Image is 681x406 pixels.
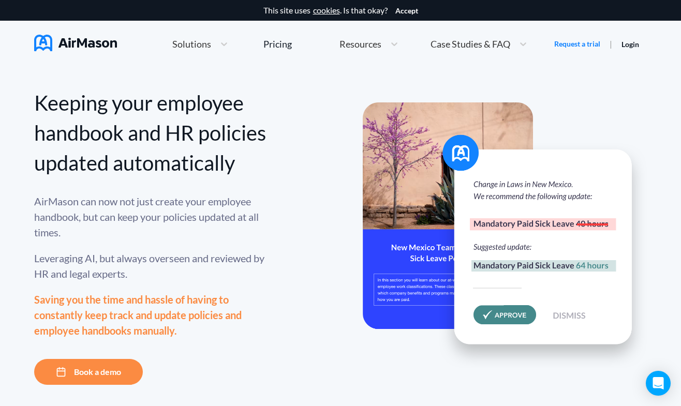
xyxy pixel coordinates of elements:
img: handbook apu [363,102,647,369]
div: Leveraging AI, but always overseen and reviewed by HR and legal experts. [34,250,267,281]
img: AirMason Logo [34,35,117,51]
a: cookies [313,6,340,15]
span: | [610,39,612,49]
div: Saving you the time and hassle of having to constantly keep track and update policies and employe... [34,292,267,338]
button: Book a demo [34,359,143,385]
a: Pricing [263,35,292,53]
a: Login [621,40,639,49]
a: Request a trial [554,39,600,49]
span: Resources [339,39,381,49]
button: Accept cookies [395,7,418,15]
div: Keeping your employee handbook and HR policies updated automatically [34,88,267,178]
span: Case Studies & FAQ [431,39,510,49]
span: Solutions [172,39,211,49]
div: Pricing [263,39,292,49]
div: Open Intercom Messenger [646,371,671,396]
div: AirMason can now not just create your employee handbook, but can keep your policies updated at al... [34,193,267,240]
